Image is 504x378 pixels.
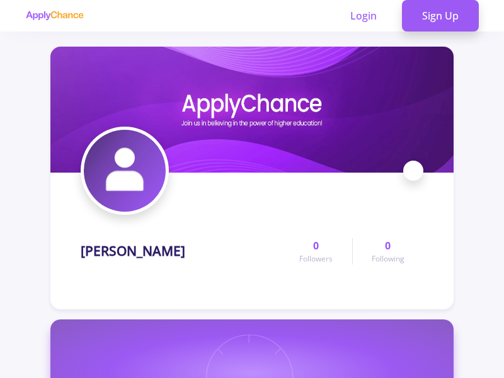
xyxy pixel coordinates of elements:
img: M Rajabi cover image [50,47,454,173]
img: M Rajabi avatar [84,130,166,212]
span: Followers [299,253,333,265]
span: 0 [385,238,391,253]
h1: [PERSON_NAME] [81,243,185,259]
span: 0 [313,238,319,253]
a: 0Following [352,238,423,265]
a: 0Followers [280,238,352,265]
img: applychance logo text only [25,11,84,21]
span: Following [372,253,404,265]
